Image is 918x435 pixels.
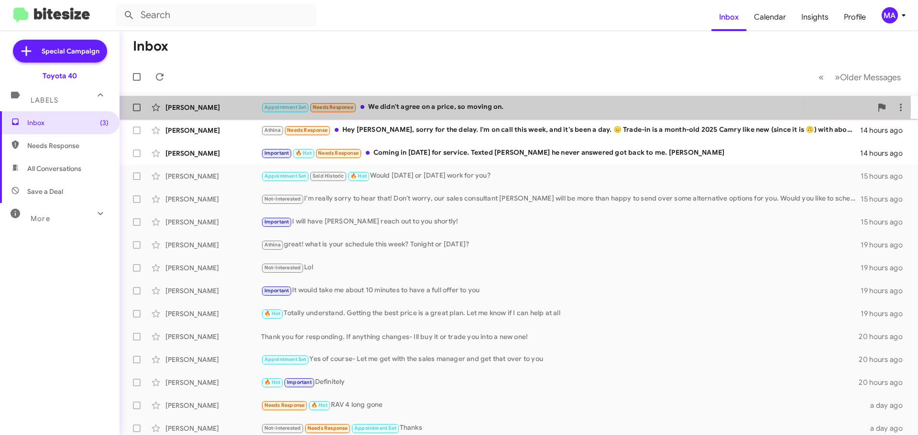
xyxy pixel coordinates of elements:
[165,309,261,318] div: [PERSON_NAME]
[829,67,907,87] button: Next
[354,425,396,431] span: Appointment Set
[261,377,859,388] div: Definitely
[264,402,305,408] span: Needs Response
[861,194,910,204] div: 15 hours ago
[264,150,289,156] span: Important
[836,3,874,31] a: Profile
[31,214,50,223] span: More
[840,72,901,83] span: Older Messages
[860,149,910,158] div: 14 hours ago
[746,3,794,31] a: Calendar
[307,425,348,431] span: Needs Response
[27,118,109,127] span: Inbox
[165,171,261,181] div: [PERSON_NAME]
[864,424,910,433] div: a day ago
[318,150,359,156] span: Needs Response
[165,240,261,250] div: [PERSON_NAME]
[861,171,910,181] div: 15 hours ago
[133,39,168,54] h1: Inbox
[165,378,261,387] div: [PERSON_NAME]
[882,7,898,23] div: MA
[261,308,861,319] div: Totally understand. Getting the best price is a great plan. Let me know if I can help at all
[864,401,910,410] div: a day ago
[313,104,353,110] span: Needs Response
[264,265,301,271] span: Not-Interested
[350,173,367,179] span: 🔥 Hot
[165,149,261,158] div: [PERSON_NAME]
[859,355,910,364] div: 20 hours ago
[42,46,99,56] span: Special Campaign
[261,170,861,181] div: Would [DATE] or [DATE] work for you?
[165,355,261,364] div: [PERSON_NAME]
[165,194,261,204] div: [PERSON_NAME]
[264,104,306,110] span: Appointment Set
[264,196,301,202] span: Not-Interested
[165,286,261,296] div: [PERSON_NAME]
[261,400,864,411] div: RAV 4 long gone
[859,332,910,341] div: 20 hours ago
[861,263,910,273] div: 19 hours ago
[861,309,910,318] div: 19 hours ago
[261,148,860,159] div: Coming in [DATE] for service. Texted [PERSON_NAME] he never answered got back to me. [PERSON_NAME]
[261,216,861,227] div: I will have [PERSON_NAME] reach out to you shortly!
[13,40,107,63] a: Special Campaign
[264,356,306,362] span: Appointment Set
[313,173,344,179] span: Sold Historic
[861,217,910,227] div: 15 hours ago
[264,173,306,179] span: Appointment Set
[165,103,261,112] div: [PERSON_NAME]
[311,402,328,408] span: 🔥 Hot
[287,379,312,385] span: Important
[261,102,872,113] div: We didn't agree on a price, so moving on.
[261,285,861,296] div: It would take me about 10 minutes to have a full offer to you
[861,286,910,296] div: 19 hours ago
[27,141,109,150] span: Needs Response
[874,7,907,23] button: MA
[261,262,861,273] div: Lol
[264,287,289,294] span: Important
[813,67,830,87] button: Previous
[835,71,840,83] span: »
[264,242,281,248] span: Athina
[861,240,910,250] div: 19 hours ago
[264,310,281,317] span: 🔥 Hot
[165,126,261,135] div: [PERSON_NAME]
[711,3,746,31] a: Inbox
[261,125,860,136] div: Hey [PERSON_NAME], sorry for the delay. I'm on call this week, and it's been a day. 😑 Trade-in is...
[165,217,261,227] div: [PERSON_NAME]
[261,332,859,341] div: Thank you for responding. If anything changes- Ill buy it or trade you into a new one!
[264,127,281,133] span: Athina
[165,332,261,341] div: [PERSON_NAME]
[295,150,312,156] span: 🔥 Hot
[261,354,859,365] div: Yes of course- Let me get with the sales manager and get that over to you
[264,379,281,385] span: 🔥 Hot
[165,263,261,273] div: [PERSON_NAME]
[261,423,864,434] div: Thanks
[165,424,261,433] div: [PERSON_NAME]
[31,96,58,105] span: Labels
[794,3,836,31] a: Insights
[27,164,81,173] span: All Conversations
[819,71,824,83] span: «
[813,67,907,87] nav: Page navigation example
[261,193,861,204] div: I'm really sorry to hear that! Don't worry, our sales consultant [PERSON_NAME] will be more than ...
[261,239,861,250] div: great! what is your schedule this week? Tonight or [DATE]?
[264,425,301,431] span: Not-Interested
[116,4,317,27] input: Search
[287,127,328,133] span: Needs Response
[165,401,261,410] div: [PERSON_NAME]
[43,71,77,81] div: Toyota 40
[264,219,289,225] span: Important
[100,118,109,127] span: (3)
[860,126,910,135] div: 14 hours ago
[859,378,910,387] div: 20 hours ago
[27,187,63,196] span: Save a Deal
